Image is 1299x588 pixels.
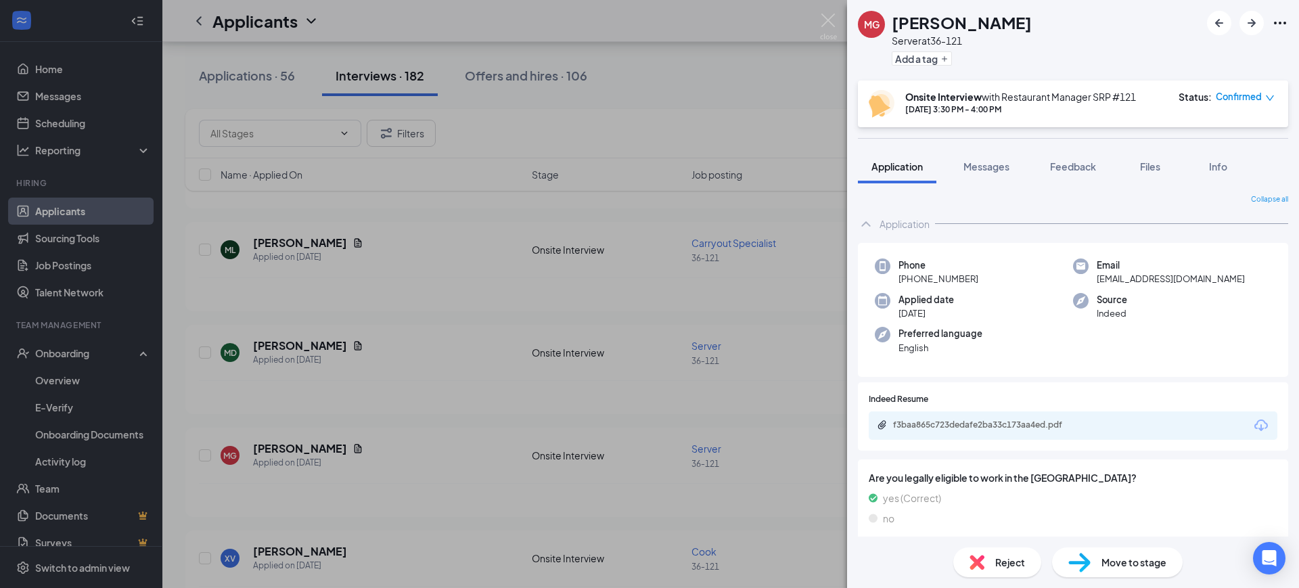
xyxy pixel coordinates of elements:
[1097,293,1127,307] span: Source
[893,420,1082,430] div: f3baa865c723dedafe2ba33c173aa4ed.pdf
[883,511,894,526] span: no
[883,491,941,505] span: yes (Correct)
[940,55,949,63] svg: Plus
[1272,15,1288,31] svg: Ellipses
[1179,90,1212,104] div: Status :
[898,293,954,307] span: Applied date
[880,217,930,231] div: Application
[869,393,928,406] span: Indeed Resume
[1097,307,1127,320] span: Indeed
[898,258,978,272] span: Phone
[1211,15,1227,31] svg: ArrowLeftNew
[1097,272,1245,286] span: [EMAIL_ADDRESS][DOMAIN_NAME]
[905,91,982,103] b: Onsite Interview
[1244,15,1260,31] svg: ArrowRight
[1050,160,1096,173] span: Feedback
[963,160,1009,173] span: Messages
[871,160,923,173] span: Application
[1253,417,1269,434] svg: Download
[858,216,874,232] svg: ChevronUp
[1097,258,1245,272] span: Email
[905,104,1136,115] div: [DATE] 3:30 PM - 4:00 PM
[892,11,1032,34] h1: [PERSON_NAME]
[892,34,1032,47] div: Server at 36-121
[877,420,1096,432] a: Paperclipf3baa865c723dedafe2ba33c173aa4ed.pdf
[1253,542,1285,574] div: Open Intercom Messenger
[1216,90,1262,104] span: Confirmed
[898,272,978,286] span: [PHONE_NUMBER]
[1101,555,1166,570] span: Move to stage
[877,420,888,430] svg: Paperclip
[898,327,982,340] span: Preferred language
[1239,11,1264,35] button: ArrowRight
[898,307,954,320] span: [DATE]
[898,341,982,355] span: English
[1251,194,1288,205] span: Collapse all
[1209,160,1227,173] span: Info
[1265,93,1275,103] span: down
[1140,160,1160,173] span: Files
[995,555,1025,570] span: Reject
[864,18,880,31] div: MG
[905,90,1136,104] div: with Restaurant Manager SRP #121
[869,470,1277,485] span: Are you legally eligible to work in the [GEOGRAPHIC_DATA]?
[892,51,952,66] button: PlusAdd a tag
[1207,11,1231,35] button: ArrowLeftNew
